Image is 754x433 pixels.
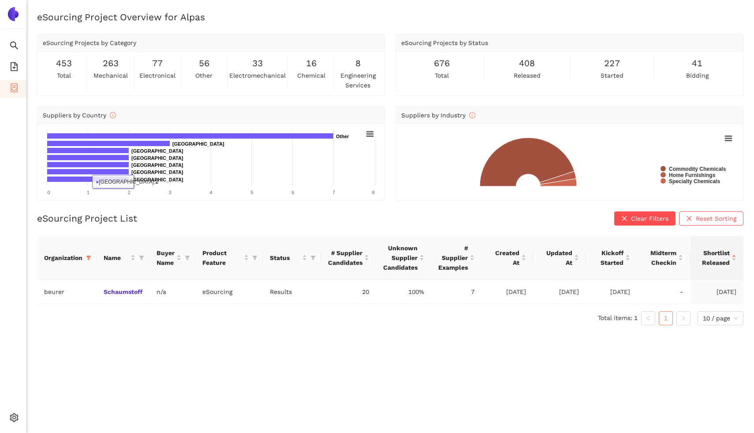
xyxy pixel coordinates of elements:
[44,253,82,263] span: Organization
[540,248,572,267] span: Updated At
[686,215,692,222] span: close
[669,166,726,172] text: Commodity Chemicals
[681,316,686,321] span: right
[37,280,97,304] td: beurer
[686,71,709,80] span: bidding
[10,80,19,98] span: container
[172,141,224,147] text: [GEOGRAPHIC_DATA]
[152,56,163,70] span: 77
[328,248,362,267] span: # Supplier Candidates
[56,56,72,70] span: 453
[703,312,738,325] span: 10 / page
[659,312,672,325] a: 1
[263,280,321,304] td: Results
[250,190,253,195] text: 5
[270,253,300,263] span: Status
[10,38,19,56] span: search
[84,251,93,264] span: filter
[401,39,488,46] span: eSourcing Projects by Status
[376,280,431,304] td: 100%
[469,112,475,118] span: info-circle
[482,236,534,280] th: this column's title is Created At,this column is sortable
[297,71,325,80] span: chemical
[43,112,116,119] span: Suppliers by Country
[37,11,743,23] h2: eSourcing Project Overview for Alpas
[131,155,183,161] text: [GEOGRAPHIC_DATA]
[669,172,716,178] text: Home Furnishings
[598,311,638,325] li: Total items: 1
[57,71,71,80] span: total
[110,112,116,118] span: info-circle
[586,236,637,280] th: this column's title is Kickoff Started,this column is sortable
[199,56,209,70] span: 56
[431,280,482,304] td: 7
[131,162,183,168] text: [GEOGRAPHIC_DATA]
[93,71,128,80] span: mechanical
[252,255,258,260] span: filter
[586,280,637,304] td: [DATE]
[698,311,743,325] div: Page Size
[195,236,263,280] th: this column's title is Product Feature,this column is sortable
[533,236,586,280] th: this column's title is Updated At,this column is sortable
[310,255,316,260] span: filter
[690,280,743,304] td: [DATE]
[434,56,450,70] span: 676
[97,236,149,280] th: this column's title is Name,this column is sortable
[229,71,286,80] span: electromechanical
[669,178,720,184] text: Specialty Chemicals
[321,236,376,280] th: this column's title is # Supplier Candidates,this column is sortable
[679,211,743,226] button: closeReset Sorting
[514,71,541,80] span: released
[139,71,175,80] span: electronical
[252,56,263,70] span: 33
[519,56,535,70] span: 408
[309,251,317,264] span: filter
[376,236,431,280] th: this column's title is Unknown Supplier Candidates,this column is sortable
[431,236,482,280] th: this column's title is # Supplier Examples,this column is sortable
[291,190,294,195] text: 6
[332,190,335,195] text: 7
[87,190,90,195] text: 1
[631,214,668,223] span: Clear Filters
[128,190,131,195] text: 2
[676,311,691,325] button: right
[149,280,195,304] td: n/a
[489,248,520,267] span: Created At
[593,248,623,267] span: Kickoff Started
[435,71,449,80] span: total
[37,212,137,225] h2: eSourcing Project List
[372,190,374,195] text: 8
[47,190,50,195] text: 0
[355,56,361,70] span: 8
[43,39,136,46] span: eSourcing Projects by Category
[646,316,651,321] span: left
[336,71,379,90] span: engineering services
[659,311,673,325] li: 1
[250,246,259,269] span: filter
[614,211,676,226] button: closeClear Filters
[438,243,468,272] span: # Supplier Examples
[131,148,183,154] text: [GEOGRAPHIC_DATA]
[601,71,623,80] span: started
[185,255,190,260] span: filter
[306,56,317,70] span: 16
[336,134,349,139] text: Other
[131,177,183,182] text: [GEOGRAPHIC_DATA]
[195,280,263,304] td: eSourcing
[533,280,586,304] td: [DATE]
[202,248,242,267] span: Product Feature
[641,311,655,325] li: Previous Page
[6,7,20,21] img: Logo
[104,253,129,263] span: Name
[149,236,195,280] th: this column's title is Buyer Name,this column is sortable
[641,311,655,325] button: left
[383,243,418,272] span: Unknown Supplier Candidates
[676,311,691,325] li: Next Page
[321,280,376,304] td: 20
[697,248,730,267] span: Shortlist Released
[169,190,172,195] text: 3
[195,71,213,80] span: other
[10,410,19,428] span: setting
[692,56,702,70] span: 41
[86,255,91,260] span: filter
